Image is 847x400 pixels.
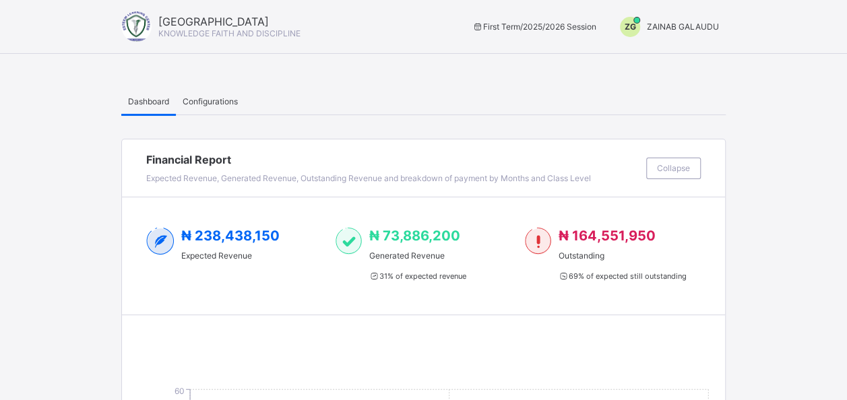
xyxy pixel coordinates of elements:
span: ZAINAB GALAUDU [647,22,719,32]
span: Financial Report [146,153,639,166]
img: paid-1.3eb1404cbcb1d3b736510a26bbfa3ccb.svg [336,228,362,255]
span: Expected Revenue [181,251,280,261]
span: KNOWLEDGE FAITH AND DISCIPLINE [158,28,301,38]
span: Expected Revenue, Generated Revenue, Outstanding Revenue and breakdown of payment by Months and C... [146,173,591,183]
span: 31 % of expected revenue [369,271,466,281]
span: Dashboard [128,96,169,106]
span: ₦ 238,438,150 [181,228,280,244]
span: ₦ 73,886,200 [369,228,460,244]
span: ₦ 164,551,950 [558,228,655,244]
span: Outstanding [558,251,686,261]
img: outstanding-1.146d663e52f09953f639664a84e30106.svg [525,228,551,255]
span: 69 % of expected still outstanding [558,271,686,281]
img: expected-2.4343d3e9d0c965b919479240f3db56ac.svg [146,228,175,255]
span: Generated Revenue [369,251,466,261]
tspan: 60 [175,386,185,396]
span: Configurations [183,96,238,106]
span: ZG [625,22,636,32]
span: session/term information [472,22,596,32]
span: Collapse [657,163,690,173]
span: [GEOGRAPHIC_DATA] [158,15,301,28]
